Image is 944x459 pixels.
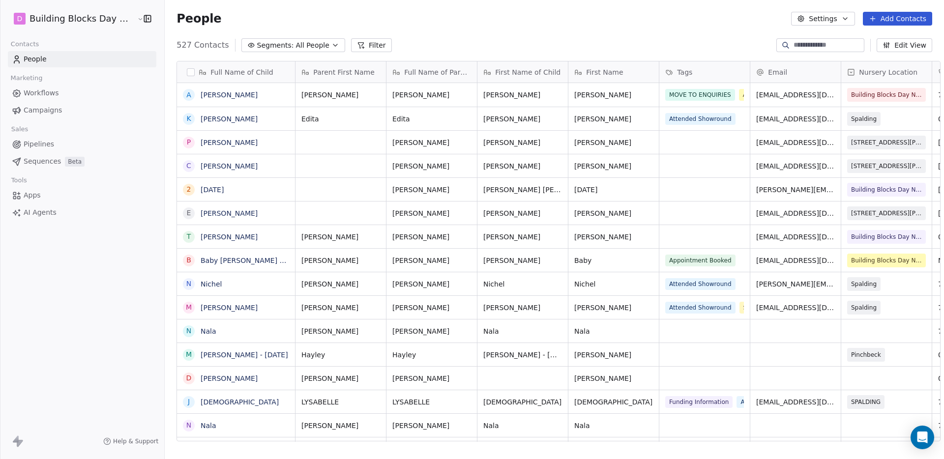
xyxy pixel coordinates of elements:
[756,90,835,100] span: [EMAIL_ADDRESS][DOMAIN_NAME]
[8,102,156,118] a: Campaigns
[483,397,562,407] span: [DEMOGRAPHIC_DATA]
[574,303,653,313] span: [PERSON_NAME]
[296,40,329,51] span: All People
[756,279,835,289] span: [PERSON_NAME][EMAIL_ADDRESS][DOMAIN_NAME]
[392,421,471,430] span: [PERSON_NAME]
[574,185,653,195] span: [DATE]
[851,256,922,265] span: Building Blocks Day Nurseries Pinchbeck
[201,186,224,194] a: [DATE]
[186,161,191,171] div: C
[201,91,258,99] a: [PERSON_NAME]
[574,326,653,336] span: Nala
[24,207,57,218] span: AI Agents
[739,302,818,314] span: Send to New Starters Pipeline
[201,115,258,123] a: [PERSON_NAME]
[301,90,380,100] span: [PERSON_NAME]
[392,279,471,289] span: [PERSON_NAME]
[756,161,835,171] span: [EMAIL_ADDRESS][DOMAIN_NAME]
[177,83,295,442] div: grid
[301,232,380,242] span: [PERSON_NAME]
[210,67,273,77] span: Full Name of Child
[17,14,23,24] span: D
[851,185,922,195] span: Building Blocks Day Nurseries Holbeach
[201,233,258,241] a: [PERSON_NAME]
[103,437,158,445] a: Help & Support
[187,137,191,147] div: P
[483,208,562,218] span: [PERSON_NAME]
[483,161,562,171] span: [PERSON_NAME]
[574,208,653,218] span: [PERSON_NAME]
[851,350,881,360] span: Pinchbeck
[201,162,258,170] a: [PERSON_NAME]
[187,231,191,242] div: T
[12,10,130,27] button: DBuilding Blocks Day Nurseries
[659,61,750,83] div: Tags
[574,279,653,289] span: Nichel
[851,114,877,124] span: Spalding
[301,256,380,265] span: [PERSON_NAME]
[201,374,258,382] a: [PERSON_NAME]
[392,256,471,265] span: [PERSON_NAME]
[201,398,279,406] a: [DEMOGRAPHIC_DATA]
[8,136,156,152] a: Pipelines
[768,67,787,77] span: Email
[568,61,659,83] div: First Name
[6,37,43,52] span: Contacts
[201,209,258,217] a: [PERSON_NAME]
[24,190,41,201] span: Apps
[586,67,623,77] span: First Name
[750,61,841,83] div: Email
[574,114,653,124] span: [PERSON_NAME]
[756,138,835,147] span: [EMAIL_ADDRESS][DOMAIN_NAME]
[187,184,191,195] div: 2
[24,105,62,115] span: Campaigns
[8,153,156,170] a: SequencesBeta
[737,396,807,408] span: Attended Showround
[483,350,562,360] span: [PERSON_NAME] - [DATE]
[574,256,653,265] span: Baby
[574,350,653,360] span: [PERSON_NAME]
[301,350,380,360] span: Hayley
[756,208,835,218] span: [EMAIL_ADDRESS][DOMAIN_NAME]
[791,12,855,26] button: Settings
[483,279,562,289] span: Nichel
[851,208,922,218] span: [STREET_ADDRESS][PERSON_NAME][PERSON_NAME]
[574,161,653,171] span: [PERSON_NAME]
[24,156,61,167] span: Sequences
[851,161,922,171] span: [STREET_ADDRESS][PERSON_NAME][PERSON_NAME]
[301,397,380,407] span: LYSABELLE
[665,255,736,266] span: Appointment Booked
[574,232,653,242] span: [PERSON_NAME]
[301,114,380,124] span: Edita
[756,397,835,407] span: [EMAIL_ADDRESS][DOMAIN_NAME]
[851,90,922,100] span: Building Blocks Day Nurseries Spalding
[574,397,653,407] span: [DEMOGRAPHIC_DATA]
[24,88,59,98] span: Workflows
[7,122,32,137] span: Sales
[392,90,471,100] span: [PERSON_NAME]
[665,89,735,101] span: MOVE TO ENQUIRIES
[392,161,471,171] span: [PERSON_NAME]
[851,232,922,242] span: Building Blocks Day Nurseries Holbeach
[851,138,922,147] span: [STREET_ADDRESS][PERSON_NAME][PERSON_NAME]
[295,61,386,83] div: Parent First Name
[756,303,835,313] span: [EMAIL_ADDRESS][DOMAIN_NAME]
[756,232,835,242] span: [EMAIL_ADDRESS][DOMAIN_NAME]
[739,89,818,101] span: Autumn 2025 New Year Information
[186,302,192,313] div: M
[851,303,877,313] span: Spalding
[483,326,562,336] span: Nala
[665,396,733,408] span: Funding Information
[201,139,258,146] a: [PERSON_NAME]
[201,327,216,335] a: Nala
[24,139,54,149] span: Pipelines
[7,173,31,188] span: Tools
[574,373,653,383] span: [PERSON_NAME]
[483,114,562,124] span: [PERSON_NAME]
[665,113,736,125] span: Attended Showround
[186,420,191,430] div: N
[301,421,380,430] span: [PERSON_NAME]
[386,61,477,83] div: Full Name of Parent
[665,302,736,314] span: Attended Showround
[8,51,156,67] a: People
